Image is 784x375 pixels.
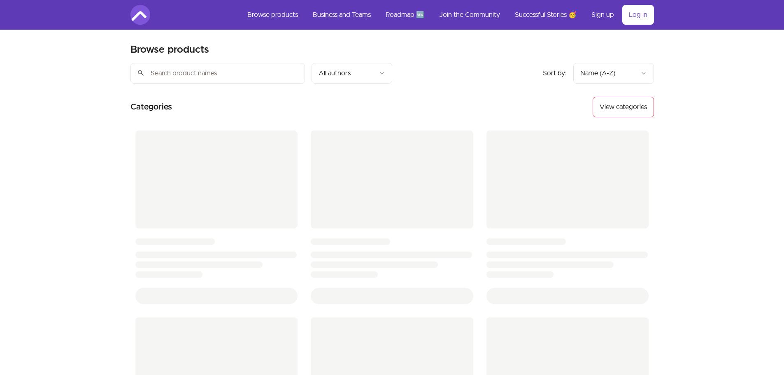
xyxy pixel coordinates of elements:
button: Filter by author [312,63,392,84]
a: Business and Teams [306,5,377,25]
input: Search product names [130,63,305,84]
nav: Main [241,5,654,25]
button: View categories [593,97,654,117]
a: Log in [622,5,654,25]
span: Sort by: [543,70,567,77]
h2: Browse products [130,43,209,56]
a: Roadmap 🆕 [379,5,431,25]
a: Sign up [585,5,621,25]
a: Browse products [241,5,305,25]
h2: Categories [130,97,172,117]
img: Amigoscode logo [130,5,150,25]
a: Successful Stories 🥳 [508,5,583,25]
span: search [137,67,144,79]
a: Join the Community [433,5,507,25]
button: Product sort options [573,63,654,84]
